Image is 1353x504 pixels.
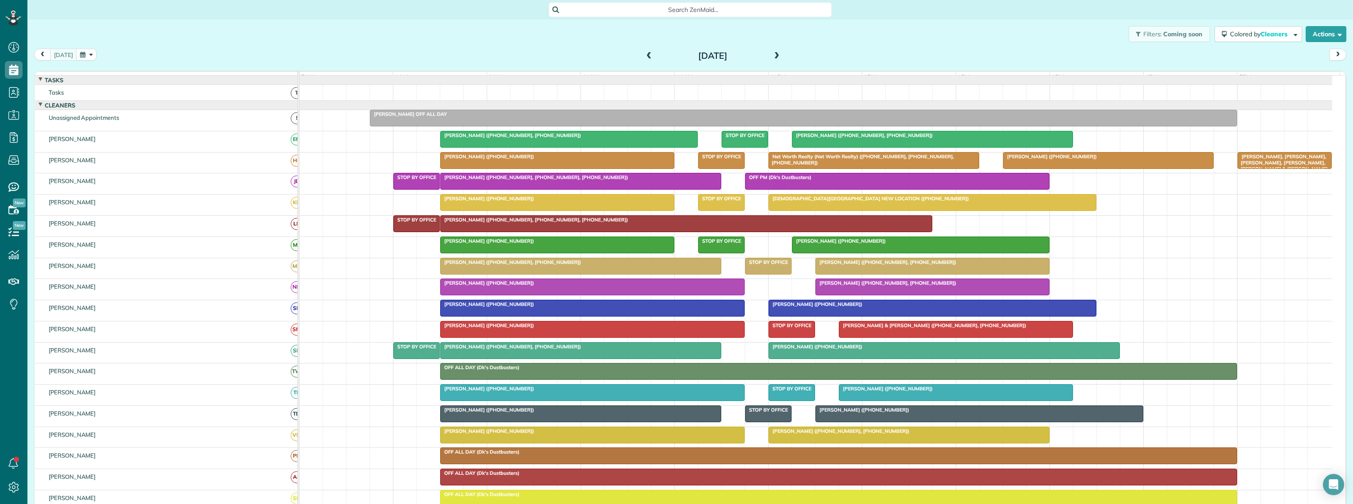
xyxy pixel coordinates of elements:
[47,367,98,374] span: [PERSON_NAME]
[862,73,878,80] span: 1pm
[440,132,581,138] span: [PERSON_NAME] ([PHONE_NUMBER], [PHONE_NUMBER])
[291,134,303,145] span: EM
[291,260,303,272] span: MB
[291,408,303,420] span: TD
[291,366,303,378] span: TW
[698,153,742,160] span: STOP BY OFFICE
[815,259,957,265] span: [PERSON_NAME] ([PHONE_NUMBER], [PHONE_NUMBER])
[1230,30,1291,38] span: Colored by
[291,87,303,99] span: T
[47,389,98,396] span: [PERSON_NAME]
[657,51,768,61] h2: [DATE]
[815,280,957,286] span: [PERSON_NAME] ([PHONE_NUMBER], [PHONE_NUMBER])
[47,410,98,417] span: [PERSON_NAME]
[1144,73,1159,80] span: 4pm
[698,195,742,202] span: STOP BY OFFICE
[440,301,534,307] span: [PERSON_NAME] ([PHONE_NUMBER])
[440,407,534,413] span: [PERSON_NAME] ([PHONE_NUMBER])
[440,195,534,202] span: [PERSON_NAME] ([PHONE_NUMBER])
[47,114,121,121] span: Unassigned Appointments
[1003,153,1097,160] span: [PERSON_NAME] ([PHONE_NUMBER])
[768,428,910,434] span: [PERSON_NAME] ([PHONE_NUMBER], [PHONE_NUMBER])
[369,111,447,117] span: [PERSON_NAME] OFF ALL DAY
[768,322,812,328] span: STOP BY OFFICE
[838,322,1026,328] span: [PERSON_NAME] & [PERSON_NAME] ([PHONE_NUMBER], [PHONE_NUMBER])
[440,259,581,265] span: [PERSON_NAME] ([PHONE_NUMBER], [PHONE_NUMBER])
[440,322,534,328] span: [PERSON_NAME] ([PHONE_NUMBER])
[440,364,520,370] span: OFF ALL DAY (Dk's Dustbusters)
[721,132,765,138] span: STOP BY OFFICE
[581,73,601,80] span: 10am
[47,452,98,459] span: [PERSON_NAME]
[291,429,303,441] span: VM
[440,344,581,350] span: [PERSON_NAME] ([PHONE_NUMBER], [PHONE_NUMBER])
[769,73,788,80] span: 12pm
[291,239,303,251] span: MT
[47,199,98,206] span: [PERSON_NAME]
[393,73,410,80] span: 8am
[300,73,316,80] span: 7am
[47,241,98,248] span: [PERSON_NAME]
[440,386,534,392] span: [PERSON_NAME] ([PHONE_NUMBER])
[291,471,303,483] span: AK
[47,325,98,332] span: [PERSON_NAME]
[1238,73,1253,80] span: 5pm
[440,280,534,286] span: [PERSON_NAME] ([PHONE_NUMBER])
[792,132,933,138] span: [PERSON_NAME] ([PHONE_NUMBER], [PHONE_NUMBER])
[47,304,98,311] span: [PERSON_NAME]
[838,386,933,392] span: [PERSON_NAME] ([PHONE_NUMBER])
[291,176,303,187] span: JB
[440,449,520,455] span: OFF ALL DAY (Dk's Dustbusters)
[291,112,303,124] span: !
[47,473,98,480] span: [PERSON_NAME]
[768,153,954,166] span: Net Worth Realty (Net Worth Realty) ([PHONE_NUMBER], [PHONE_NUMBER], [PHONE_NUMBER])
[815,407,910,413] span: [PERSON_NAME] ([PHONE_NUMBER])
[291,218,303,230] span: LF
[47,262,98,269] span: [PERSON_NAME]
[47,283,98,290] span: [PERSON_NAME]
[43,76,65,84] span: Tasks
[291,450,303,462] span: PB
[291,387,303,399] span: TP
[291,155,303,167] span: HC
[440,428,534,434] span: [PERSON_NAME] ([PHONE_NUMBER])
[47,220,98,227] span: [PERSON_NAME]
[698,238,742,244] span: STOP BY OFFICE
[745,174,812,180] span: OFF PM (Dk's Dustbusters)
[440,470,520,476] span: OFF ALL DAY (Dk's Dustbusters)
[43,102,77,109] span: Cleaners
[768,301,863,307] span: [PERSON_NAME] ([PHONE_NUMBER])
[47,494,98,501] span: [PERSON_NAME]
[393,217,437,223] span: STOP BY OFFICE
[768,195,969,202] span: [DEMOGRAPHIC_DATA][GEOGRAPHIC_DATA] NEW LOCATION ([PHONE_NUMBER])
[291,197,303,209] span: KB
[1323,474,1344,495] div: Open Intercom Messenger
[1330,49,1346,61] button: next
[440,238,534,244] span: [PERSON_NAME] ([PHONE_NUMBER])
[440,217,628,223] span: [PERSON_NAME] ([PHONE_NUMBER], [PHONE_NUMBER], [PHONE_NUMBER])
[291,281,303,293] span: NN
[745,407,788,413] span: STOP BY OFFICE
[47,347,98,354] span: [PERSON_NAME]
[1163,30,1203,38] span: Coming soon
[1143,30,1162,38] span: Filters:
[34,49,51,61] button: prev
[956,73,972,80] span: 2pm
[1237,153,1328,185] span: [PERSON_NAME], [PERSON_NAME], [PERSON_NAME], [PERSON_NAME], [PERSON_NAME] & [PERSON_NAME] P.C ([P...
[47,431,98,438] span: [PERSON_NAME]
[1215,26,1302,42] button: Colored byCleaners
[47,157,98,164] span: [PERSON_NAME]
[47,135,98,142] span: [PERSON_NAME]
[13,199,26,207] span: New
[47,177,98,184] span: [PERSON_NAME]
[291,345,303,357] span: SP
[768,344,863,350] span: [PERSON_NAME] ([PHONE_NUMBER])
[440,153,534,160] span: [PERSON_NAME] ([PHONE_NUMBER])
[440,491,520,497] span: OFF ALL DAY (Dk's Dustbusters)
[393,344,437,350] span: STOP BY OFFICE
[675,73,695,80] span: 11am
[13,221,26,230] span: New
[50,49,77,61] button: [DATE]
[1306,26,1346,42] button: Actions
[745,259,788,265] span: STOP BY OFFICE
